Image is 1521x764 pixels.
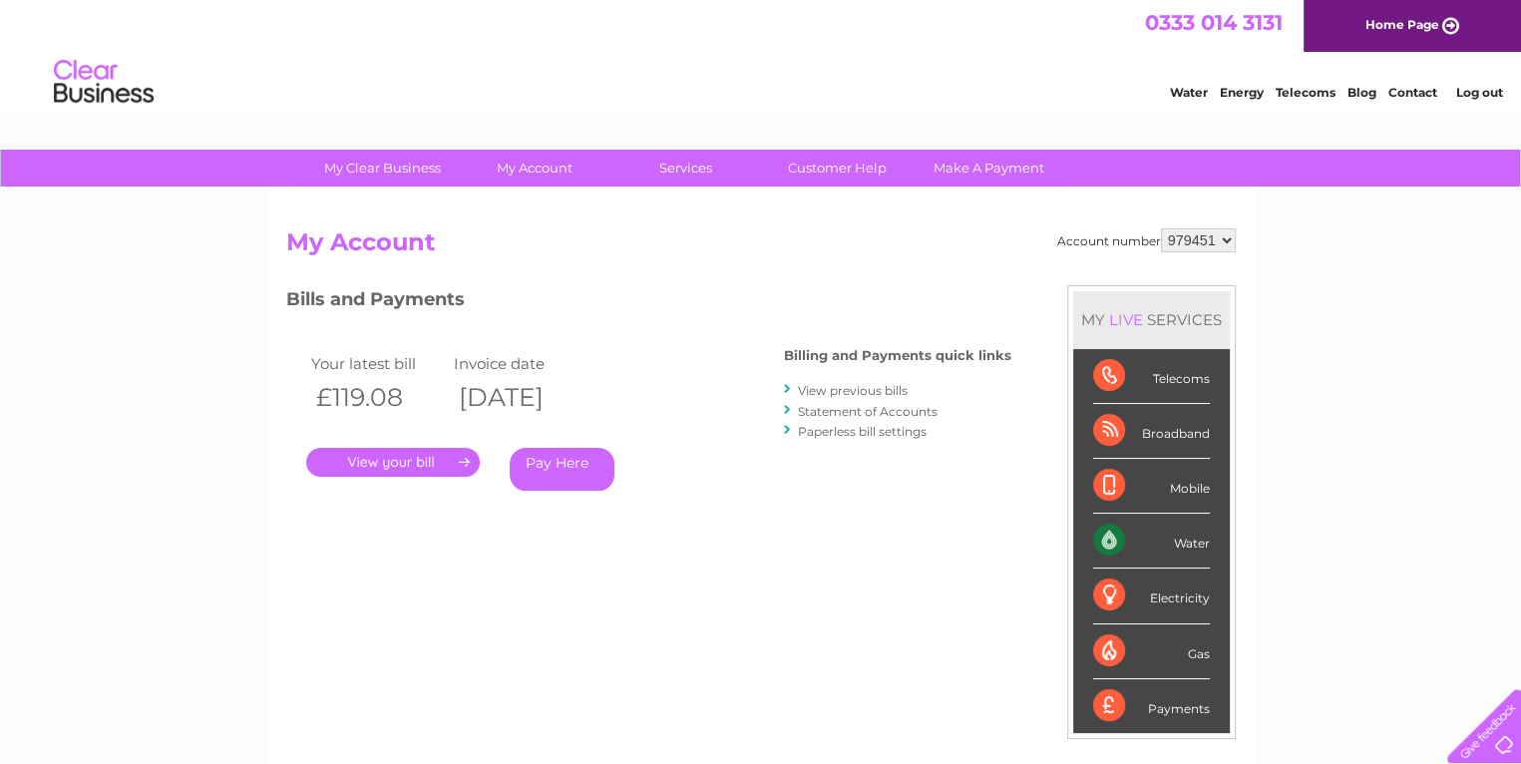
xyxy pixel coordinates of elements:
div: Electricity [1093,569,1210,623]
a: Log out [1456,85,1503,100]
th: [DATE] [449,377,592,418]
a: My Clear Business [300,150,465,187]
a: My Account [452,150,616,187]
div: LIVE [1105,310,1147,329]
div: Clear Business is a trading name of Verastar Limited (registered in [GEOGRAPHIC_DATA] No. 3667643... [290,11,1233,97]
a: Make A Payment [907,150,1071,187]
td: Your latest bill [306,350,450,377]
a: Customer Help [755,150,920,187]
div: MY SERVICES [1073,291,1230,348]
div: Water [1093,514,1210,569]
div: Gas [1093,624,1210,679]
th: £119.08 [306,377,450,418]
a: Water [1170,85,1208,100]
a: Paperless bill settings [798,424,927,439]
a: Services [603,150,768,187]
div: Account number [1057,228,1236,252]
a: Statement of Accounts [798,404,938,419]
h4: Billing and Payments quick links [784,348,1011,363]
a: View previous bills [798,383,908,398]
h2: My Account [286,228,1236,266]
div: Payments [1093,679,1210,733]
a: Blog [1347,85,1376,100]
div: Mobile [1093,459,1210,514]
a: . [306,448,480,477]
div: Telecoms [1093,349,1210,404]
a: Telecoms [1276,85,1335,100]
img: logo.png [53,52,155,113]
div: Broadband [1093,404,1210,459]
a: Pay Here [510,448,614,491]
h3: Bills and Payments [286,285,1011,320]
td: Invoice date [449,350,592,377]
a: Energy [1220,85,1264,100]
a: Contact [1388,85,1437,100]
a: 0333 014 3131 [1145,10,1283,35]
